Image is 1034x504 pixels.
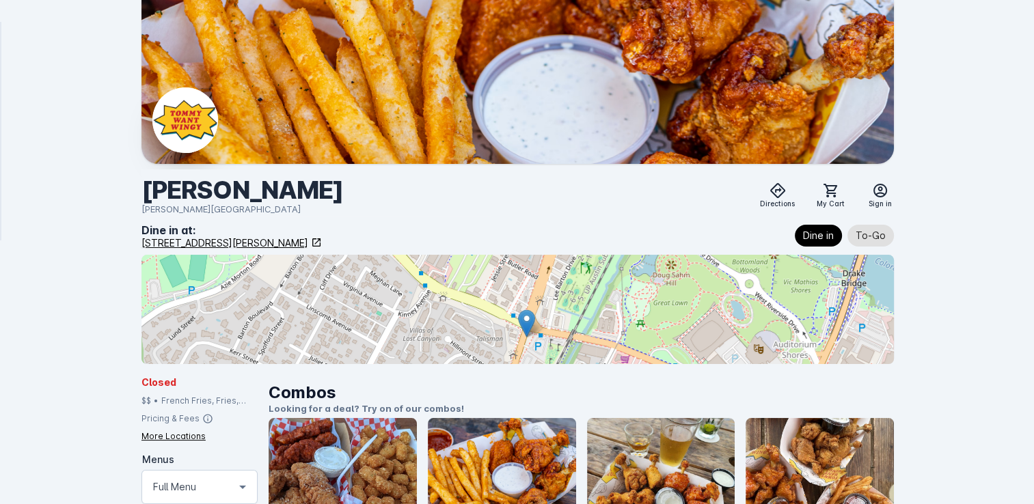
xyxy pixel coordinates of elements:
[795,222,894,249] mat-chip-listbox: Fulfillment
[269,402,894,416] p: Looking for a deal? Try on of our combos!
[141,375,176,389] span: Closed
[141,395,151,407] div: $$
[152,87,218,153] img: Business Logo
[269,380,894,405] h1: Combos
[141,412,200,425] div: Pricing & Fees
[161,395,258,407] div: French Fries, Fries, Fried Chicken, Tots, Buffalo Wings, Chicken, Wings, Fried Pickles
[856,227,886,244] span: To-Go
[141,222,322,238] div: Dine in at:
[142,453,174,465] mat-label: Menus
[803,227,834,244] span: Dine in
[153,479,196,495] mat-select-trigger: Full Menu
[518,309,535,337] img: Marker
[141,203,343,216] div: [PERSON_NAME][GEOGRAPHIC_DATA]
[760,199,795,209] span: Directions
[154,395,159,407] div: •
[141,175,343,206] div: [PERSON_NAME]
[141,430,206,443] div: More Locations
[141,236,308,250] div: [STREET_ADDRESS][PERSON_NAME]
